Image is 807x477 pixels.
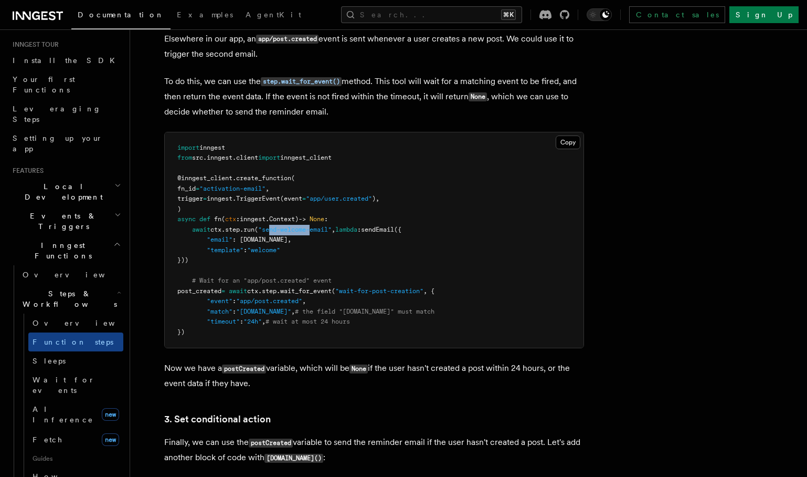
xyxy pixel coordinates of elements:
a: Contact sales [629,6,725,23]
span: })) [177,256,188,264]
span: : [240,318,243,325]
a: Setting up your app [8,129,123,158]
span: import [258,154,280,161]
span: def [199,215,210,223]
span: = [203,195,207,202]
span: inngest [240,215,266,223]
span: Install the SDK [13,56,121,65]
button: Inngest Functions [8,236,123,265]
span: : [324,215,328,223]
p: Finally, we can use the variable to send the reminder email if the user hasn't created a post. Le... [164,435,584,465]
button: Steps & Workflows [18,284,123,314]
span: Setting up your app [13,134,103,153]
span: "send-welcome-email" [258,226,332,233]
span: ) [177,205,181,213]
span: . [221,226,225,233]
span: Documentation [78,11,164,19]
span: await [192,226,210,233]
span: . [277,287,280,295]
span: "email" [207,236,232,243]
code: step.wait_for_event() [261,77,342,86]
span: = [221,287,225,295]
span: }) [177,328,185,336]
span: "welcome" [247,246,280,254]
a: Your first Functions [8,70,123,99]
span: "activation-email" [199,185,266,192]
span: . [232,174,236,182]
span: Fetch [33,435,63,444]
span: -> [299,215,306,223]
span: AI Inference [33,405,93,424]
span: , [266,185,269,192]
span: , { [423,287,434,295]
span: , [291,308,295,315]
span: import [177,144,199,151]
span: . [266,215,269,223]
span: ), [372,195,379,202]
span: step [262,287,277,295]
span: step [225,226,240,233]
a: Documentation [71,3,171,29]
span: : [243,246,247,254]
span: : [232,308,236,315]
span: "app/user.created" [306,195,372,202]
span: # wait at most 24 hours [266,318,350,325]
span: fn [214,215,221,223]
p: To do this, we can use the method. This tool will wait for a matching event to be fired, and then... [164,74,584,119]
code: app/post.created [256,35,318,44]
span: create_function [236,174,291,182]
span: ctx [225,215,236,223]
span: Events & Triggers [8,211,114,232]
span: : [DOMAIN_NAME], [232,236,291,243]
span: Steps & Workflows [18,288,117,309]
span: ctx [247,287,258,295]
code: postCreated [222,365,266,374]
span: Function steps [33,338,113,346]
span: fn_id [177,185,196,192]
a: Sleeps [28,351,123,370]
span: . [232,154,236,161]
button: Copy [556,136,580,149]
a: Fetchnew [28,429,123,450]
span: : [232,297,236,305]
span: wait_for_event [280,287,332,295]
span: : [236,215,240,223]
span: await [229,287,247,295]
span: Examples [177,11,233,19]
span: ( [332,287,335,295]
span: new [102,433,119,446]
span: trigger [177,195,203,202]
a: Overview [28,314,123,333]
span: Context) [269,215,299,223]
span: Your first Functions [13,75,75,94]
span: TriggerEvent [236,195,280,202]
span: "template" [207,246,243,254]
span: src [192,154,203,161]
span: , [302,297,306,305]
span: inngest [199,144,225,151]
span: new [102,408,119,421]
span: async [177,215,196,223]
span: ({ [394,226,401,233]
span: Sleeps [33,357,66,365]
a: Install the SDK [8,51,123,70]
button: Events & Triggers [8,206,123,236]
span: Inngest Functions [8,240,113,261]
span: "timeout" [207,318,240,325]
a: AgentKit [239,3,307,28]
a: step.wait_for_event() [261,76,342,86]
button: Local Development [8,177,123,206]
p: Elsewhere in our app, an event is sent whenever a user creates a new post. We could use it to tri... [164,32,584,61]
span: inngest. [207,195,236,202]
a: Examples [171,3,239,28]
span: . [203,154,207,161]
span: = [196,185,199,192]
button: Search...⌘K [341,6,522,23]
span: ( [254,226,258,233]
span: @inngest_client [177,174,232,182]
span: Overview [33,319,141,327]
kbd: ⌘K [501,9,516,20]
span: Leveraging Steps [13,105,101,123]
a: Overview [18,265,123,284]
span: , [332,226,335,233]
